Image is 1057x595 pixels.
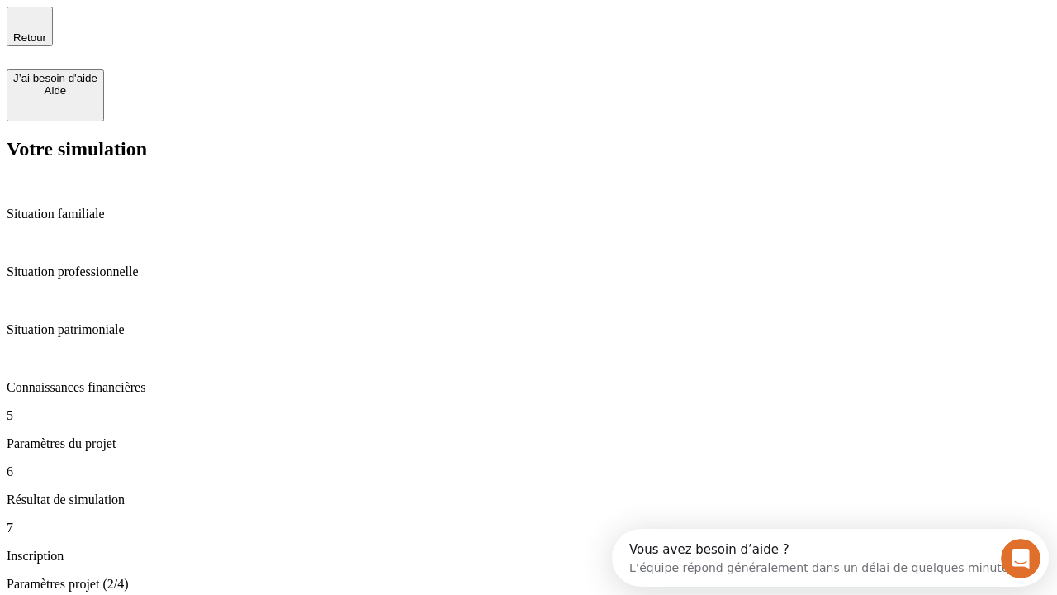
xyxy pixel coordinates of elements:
[7,322,1050,337] p: Situation patrimoniale
[7,7,53,46] button: Retour
[7,207,1050,221] p: Situation familiale
[7,138,1050,160] h2: Votre simulation
[13,72,97,84] div: J’ai besoin d'aide
[7,408,1050,423] p: 5
[7,521,1050,535] p: 7
[7,493,1050,507] p: Résultat de simulation
[7,69,104,121] button: J’ai besoin d'aideAide
[612,529,1049,587] iframe: Intercom live chat discovery launcher
[1001,539,1040,578] iframe: Intercom live chat
[7,436,1050,451] p: Paramètres du projet
[7,577,1050,592] p: Paramètres projet (2/4)
[7,264,1050,279] p: Situation professionnelle
[13,31,46,44] span: Retour
[17,27,406,45] div: L’équipe répond généralement dans un délai de quelques minutes.
[17,14,406,27] div: Vous avez besoin d’aide ?
[7,549,1050,564] p: Inscription
[7,380,1050,395] p: Connaissances financières
[13,84,97,97] div: Aide
[7,464,1050,479] p: 6
[7,7,455,52] div: Ouvrir le Messenger Intercom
